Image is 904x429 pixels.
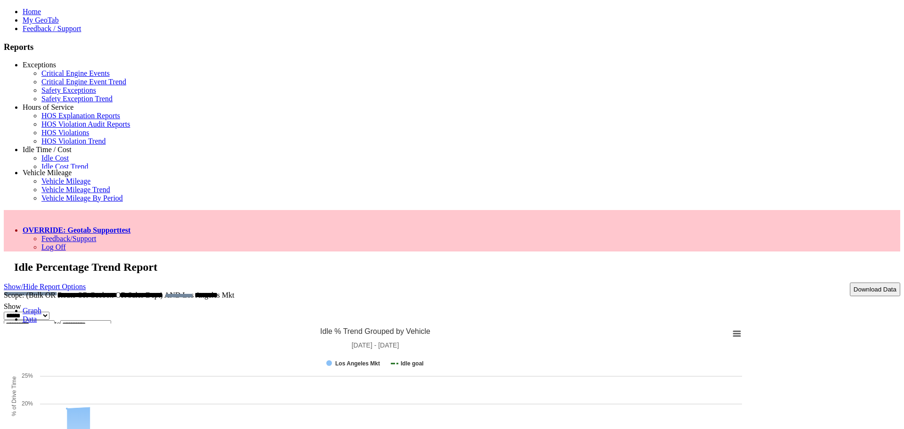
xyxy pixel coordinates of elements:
[23,226,130,234] a: OVERRIDE: Geotab Supporttest
[22,372,33,379] text: 25%
[23,103,73,111] a: Hours of Service
[23,146,72,154] a: Idle Time / Cost
[41,112,120,120] a: HOS Explanation Reports
[401,360,424,367] tspan: Idle goal
[4,42,900,52] h3: Reports
[22,400,33,407] text: 20%
[850,283,900,296] button: Download Data
[23,24,81,32] a: Feedback / Support
[320,327,430,335] tspan: Idle % Trend Grouped by Vehicle
[23,169,72,177] a: Vehicle Mileage
[41,243,66,251] a: Log Off
[41,137,106,145] a: HOS Violation Trend
[41,177,90,185] a: Vehicle Mileage
[41,235,96,243] a: Feedback/Support
[11,376,17,416] tspan: % of Drive Time
[41,186,110,194] a: Vehicle Mileage Trend
[4,280,86,293] a: Show/Hide Report Options
[41,194,123,202] a: Vehicle Mileage By Period
[23,8,41,16] a: Home
[23,315,37,323] a: Data
[14,261,900,274] h2: Idle Percentage Trend Report
[23,16,59,24] a: My GeoTab
[352,341,399,349] tspan: [DATE] - [DATE]
[4,302,21,310] label: Show
[41,154,69,162] a: Idle Cost
[41,162,89,170] a: Idle Cost Trend
[41,129,89,137] a: HOS Violations
[41,95,113,103] a: Safety Exception Trend
[23,307,41,315] a: Graph
[55,320,60,328] span: to
[41,86,96,94] a: Safety Exceptions
[41,120,130,128] a: HOS Violation Audit Reports
[41,78,126,86] a: Critical Engine Event Trend
[335,360,380,367] tspan: Los Angeles Mkt
[23,61,56,69] a: Exceptions
[41,69,110,77] a: Critical Engine Events
[4,291,234,299] span: Scope: (Bulk OR Route OR Geobox OR Sales Dept) AND Los Angeles Mkt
